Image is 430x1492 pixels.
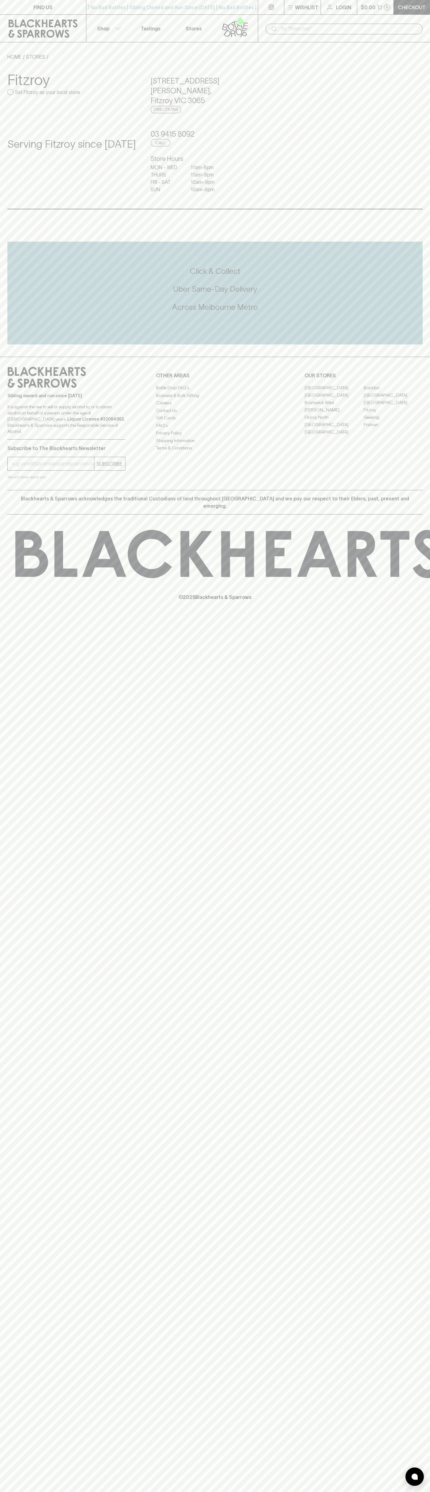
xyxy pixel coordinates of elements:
h3: Fitzroy [7,71,136,88]
strong: Liquor License #32064953 [67,417,124,422]
p: Checkout [398,4,426,11]
a: Privacy Policy [156,429,274,437]
p: Wishlist [295,4,318,11]
a: Fitzroy [364,406,423,414]
h4: Serving Fitzroy since [DATE] [7,138,136,151]
a: Brunswick West [305,399,364,406]
p: It is against the law to sell or supply alcohol to, or to obtain alcohol on behalf of a person un... [7,404,125,434]
a: Gift Cards [156,414,274,422]
a: Directions [151,106,181,113]
a: Careers [156,399,274,407]
h5: Across Melbourne Metro [7,302,423,312]
input: e.g. jane@blackheartsandsparrows.com.au [12,459,94,469]
a: [GEOGRAPHIC_DATA] [305,391,364,399]
a: Shipping Information [156,437,274,444]
a: [PERSON_NAME] [305,406,364,414]
p: We will never spam you [7,474,125,480]
p: OTHER AREAS [156,372,274,379]
h5: 03 9415 8092 [151,129,279,139]
p: Shop [97,25,109,32]
a: Terms & Conditions [156,445,274,452]
p: Stores [186,25,202,32]
a: [GEOGRAPHIC_DATA] [364,399,423,406]
p: SUN [151,186,181,193]
p: Tastings [141,25,160,32]
a: [GEOGRAPHIC_DATA] [364,391,423,399]
p: 10am - 8pm [191,186,221,193]
input: Try "Pinot noir" [280,24,418,34]
p: Login [336,4,351,11]
a: Business & Bulk Gifting [156,392,274,399]
p: 0 [386,6,388,9]
button: SUBSCRIBE [94,457,125,470]
a: Stores [172,15,215,42]
div: Call to action block [7,242,423,344]
p: THURS [151,171,181,178]
a: Braddon [364,384,423,391]
p: 11am - 8pm [191,164,221,171]
p: SUBSCRIBE [97,460,123,468]
a: Fitzroy North [305,414,364,421]
h5: Uber Same-Day Delivery [7,284,423,294]
p: 11am - 9pm [191,171,221,178]
a: Prahran [364,421,423,428]
h6: Store Hours [151,154,279,164]
p: Sibling owned and run since [DATE] [7,393,125,399]
p: Subscribe to The Blackhearts Newsletter [7,445,125,452]
a: Bottle Drop FAQ's [156,384,274,392]
h5: [STREET_ADDRESS][PERSON_NAME] , Fitzroy VIC 3065 [151,76,279,106]
a: STORES [26,54,45,60]
a: [GEOGRAPHIC_DATA] [305,421,364,428]
p: 10am - 9pm [191,178,221,186]
a: [GEOGRAPHIC_DATA] [305,428,364,436]
a: HOME [7,54,22,60]
a: [GEOGRAPHIC_DATA] [305,384,364,391]
button: Shop [86,15,129,42]
a: FAQ's [156,422,274,429]
p: Set Fitzroy as your local store [15,88,80,96]
img: bubble-icon [412,1474,418,1480]
p: Blackhearts & Sparrows acknowledges the traditional Custodians of land throughout [GEOGRAPHIC_DAT... [12,495,418,510]
p: MON - WED [151,164,181,171]
a: Tastings [129,15,172,42]
a: Call [151,139,170,146]
p: FRI - SAT [151,178,181,186]
a: Contact Us [156,407,274,414]
p: OUR STORES [305,372,423,379]
p: FIND US [34,4,53,11]
p: $0.00 [361,4,376,11]
a: Geelong [364,414,423,421]
h5: Click & Collect [7,266,423,276]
